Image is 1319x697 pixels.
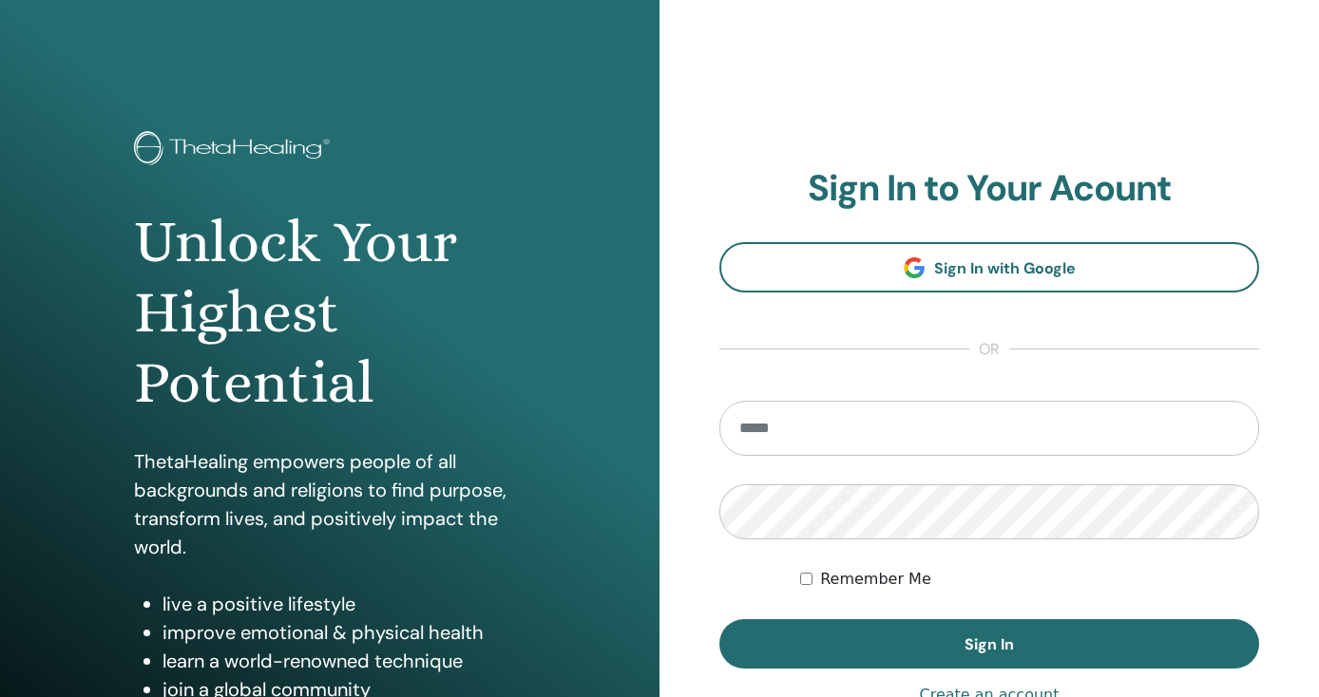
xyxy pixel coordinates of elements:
p: ThetaHealing empowers people of all backgrounds and religions to find purpose, transform lives, a... [134,447,526,561]
h2: Sign In to Your Acount [719,167,1259,211]
a: Sign In with Google [719,242,1259,292]
button: Sign In [719,619,1259,669]
label: Remember Me [820,568,931,591]
span: Sign In with Google [934,258,1076,278]
li: live a positive lifestyle [162,590,526,618]
span: Sign In [965,634,1014,654]
li: improve emotional & physical health [162,618,526,647]
h1: Unlock Your Highest Potential [134,207,526,419]
span: or [969,338,1009,361]
div: Keep me authenticated indefinitely or until I manually logout [800,568,1259,591]
li: learn a world-renowned technique [162,647,526,675]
